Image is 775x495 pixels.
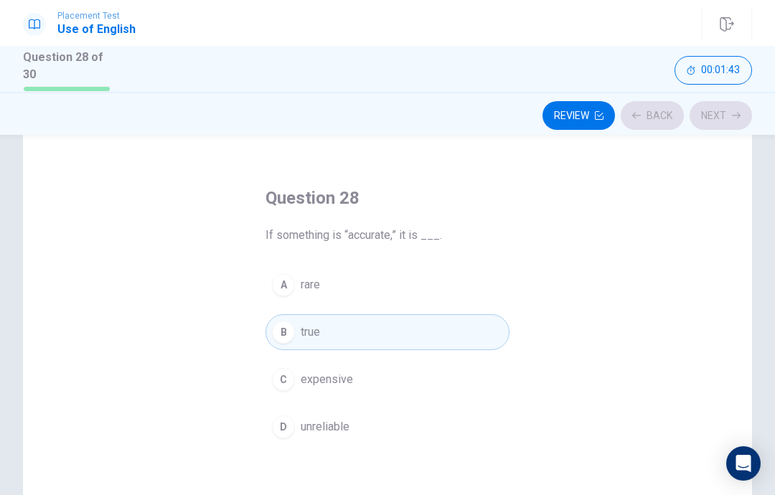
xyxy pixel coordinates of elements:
span: true [301,324,320,341]
button: 00:01:43 [675,56,752,85]
span: unreliable [301,418,349,435]
div: A [272,273,295,296]
div: Open Intercom Messenger [726,446,761,481]
h4: Question 28 [266,187,509,209]
button: Review [542,101,615,130]
span: If something is “accurate,” it is ___. [266,227,509,244]
span: 00:01:43 [701,65,740,76]
span: rare [301,276,320,293]
h1: Use of English [57,21,136,38]
div: C [272,368,295,391]
button: Arare [266,267,509,303]
button: Btrue [266,314,509,350]
h1: Question 28 of 30 [23,49,115,83]
button: Dunreliable [266,409,509,445]
button: Cexpensive [266,362,509,397]
span: Placement Test [57,11,136,21]
span: expensive [301,371,353,388]
div: D [272,415,295,438]
div: B [272,321,295,344]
